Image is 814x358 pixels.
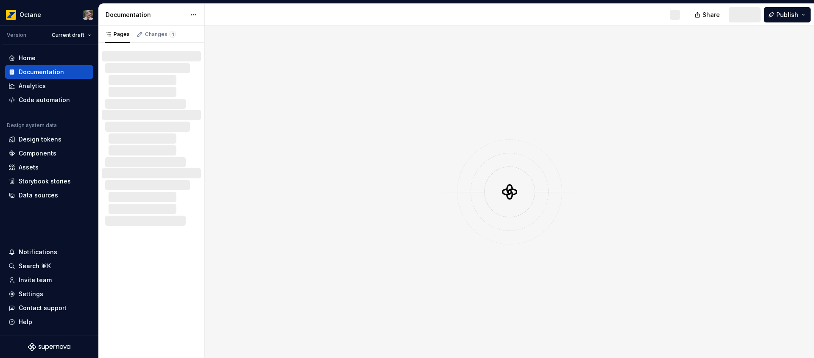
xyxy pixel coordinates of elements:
[5,189,93,202] a: Data sources
[5,315,93,329] button: Help
[83,10,93,20] img: Tiago
[19,248,57,256] div: Notifications
[5,301,93,315] button: Contact support
[702,11,720,19] span: Share
[52,32,84,39] span: Current draft
[106,11,186,19] div: Documentation
[5,51,93,65] a: Home
[19,68,64,76] div: Documentation
[5,79,93,93] a: Analytics
[5,245,93,259] button: Notifications
[7,32,26,39] div: Version
[690,7,725,22] button: Share
[19,290,43,298] div: Settings
[6,10,16,20] img: e8093afa-4b23-4413-bf51-00cde92dbd3f.png
[5,259,93,273] button: Search ⌘K
[28,343,70,351] svg: Supernova Logo
[20,11,41,19] div: Octane
[145,31,176,38] div: Changes
[19,304,67,312] div: Contact support
[7,122,57,129] div: Design system data
[19,82,46,90] div: Analytics
[19,135,61,144] div: Design tokens
[48,29,95,41] button: Current draft
[19,96,70,104] div: Code automation
[19,163,39,172] div: Assets
[19,54,36,62] div: Home
[776,11,798,19] span: Publish
[19,149,56,158] div: Components
[19,262,51,270] div: Search ⌘K
[5,175,93,188] a: Storybook stories
[5,161,93,174] a: Assets
[5,273,93,287] a: Invite team
[19,318,32,326] div: Help
[5,147,93,160] a: Components
[764,7,811,22] button: Publish
[2,6,97,24] button: OctaneTiago
[105,31,130,38] div: Pages
[5,65,93,79] a: Documentation
[5,133,93,146] a: Design tokens
[19,276,52,284] div: Invite team
[19,177,71,186] div: Storybook stories
[169,31,176,38] span: 1
[19,191,58,200] div: Data sources
[5,93,93,107] a: Code automation
[5,287,93,301] a: Settings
